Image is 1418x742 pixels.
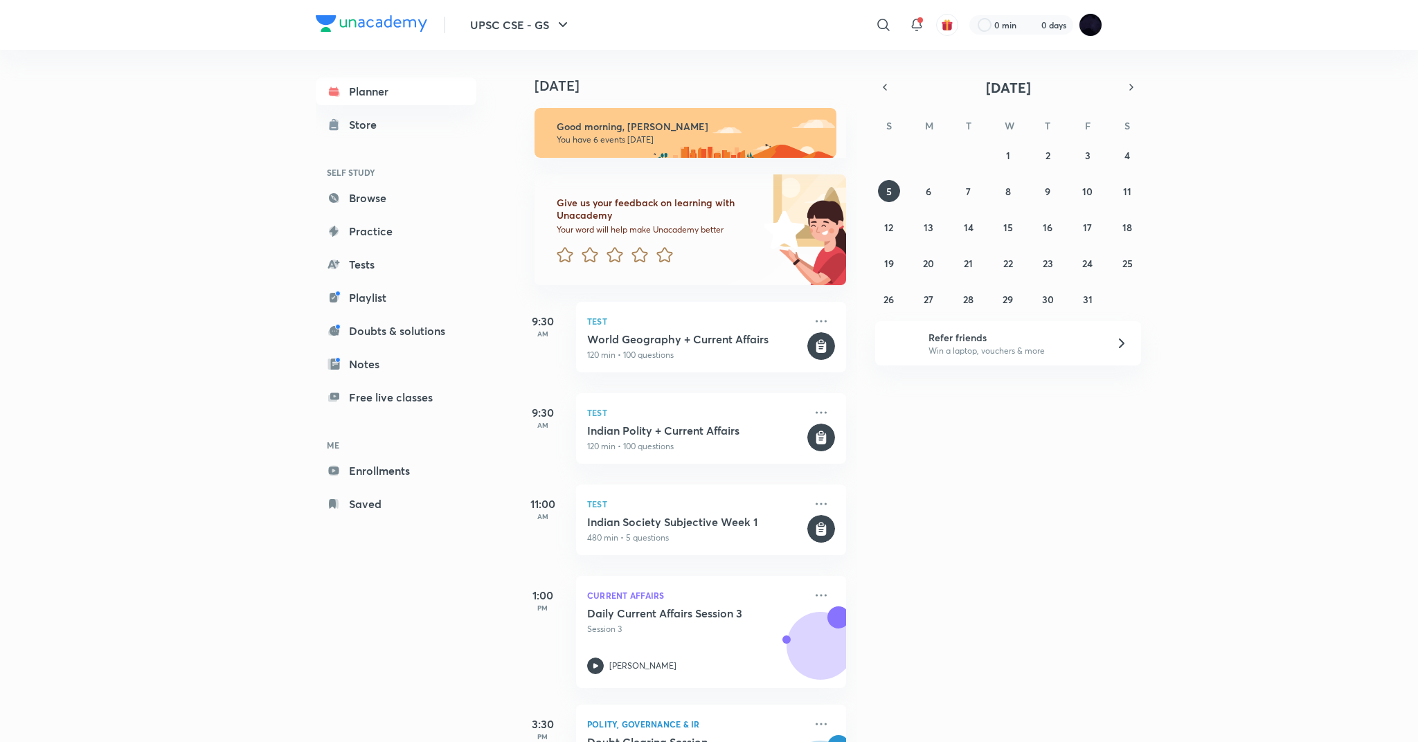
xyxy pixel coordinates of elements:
[917,180,940,202] button: October 6, 2025
[587,313,805,329] p: Test
[986,78,1031,97] span: [DATE]
[936,14,958,36] button: avatar
[928,330,1099,345] h6: Refer friends
[587,532,805,544] p: 480 min • 5 questions
[535,78,860,94] h4: [DATE]
[966,185,971,198] abbr: October 7, 2025
[1003,221,1013,234] abbr: October 15, 2025
[316,184,476,212] a: Browse
[958,288,980,310] button: October 28, 2025
[515,587,571,604] h5: 1:00
[515,313,571,329] h5: 9:30
[1043,221,1052,234] abbr: October 16, 2025
[1122,257,1133,270] abbr: October 25, 2025
[924,293,933,306] abbr: October 27, 2025
[997,180,1019,202] button: October 8, 2025
[349,116,385,133] div: Store
[587,440,805,453] p: 120 min • 100 questions
[316,15,427,32] img: Company Logo
[587,606,760,620] h5: Daily Current Affairs Session 3
[587,496,805,512] p: Test
[997,216,1019,238] button: October 15, 2025
[515,496,571,512] h5: 11:00
[1077,144,1099,166] button: October 3, 2025
[316,78,476,105] a: Planner
[917,288,940,310] button: October 27, 2025
[997,144,1019,166] button: October 1, 2025
[1077,252,1099,274] button: October 24, 2025
[1124,119,1130,132] abbr: Saturday
[1036,216,1059,238] button: October 16, 2025
[316,15,427,35] a: Company Logo
[515,716,571,732] h5: 3:30
[1036,288,1059,310] button: October 30, 2025
[1077,288,1099,310] button: October 31, 2025
[1025,18,1039,32] img: streak
[1036,144,1059,166] button: October 2, 2025
[958,180,980,202] button: October 7, 2025
[925,119,933,132] abbr: Monday
[557,120,824,133] h6: Good morning, [PERSON_NAME]
[316,350,476,378] a: Notes
[515,404,571,421] h5: 9:30
[1085,149,1091,162] abbr: October 3, 2025
[928,345,1099,357] p: Win a laptop, vouchers & more
[878,288,900,310] button: October 26, 2025
[515,604,571,612] p: PM
[1116,144,1138,166] button: October 4, 2025
[997,288,1019,310] button: October 29, 2025
[1082,257,1093,270] abbr: October 24, 2025
[515,512,571,521] p: AM
[316,433,476,457] h6: ME
[941,19,953,31] img: avatar
[1085,119,1091,132] abbr: Friday
[316,217,476,245] a: Practice
[515,329,571,338] p: AM
[1077,180,1099,202] button: October 10, 2025
[886,185,892,198] abbr: October 5, 2025
[1116,216,1138,238] button: October 18, 2025
[557,224,759,235] p: Your word will help make Unacademy better
[587,332,805,346] h5: World Geography + Current Affairs
[964,221,973,234] abbr: October 14, 2025
[1003,257,1013,270] abbr: October 22, 2025
[1122,221,1132,234] abbr: October 18, 2025
[557,197,759,221] h6: Give us your feedback on learning with Unacademy
[316,317,476,345] a: Doubts & solutions
[1005,185,1011,198] abbr: October 8, 2025
[1042,293,1054,306] abbr: October 30, 2025
[923,257,934,270] abbr: October 20, 2025
[587,623,805,635] p: Session 3
[1124,149,1130,162] abbr: October 4, 2025
[587,587,805,604] p: Current Affairs
[964,257,973,270] abbr: October 21, 2025
[557,134,824,145] p: You have 6 events [DATE]
[886,329,914,357] img: referral
[1083,221,1092,234] abbr: October 17, 2025
[1045,119,1050,132] abbr: Thursday
[587,404,805,421] p: Test
[1123,185,1131,198] abbr: October 11, 2025
[963,293,973,306] abbr: October 28, 2025
[515,732,571,741] p: PM
[878,216,900,238] button: October 12, 2025
[1116,252,1138,274] button: October 25, 2025
[1045,185,1050,198] abbr: October 9, 2025
[966,119,971,132] abbr: Tuesday
[1006,149,1010,162] abbr: October 1, 2025
[587,716,805,732] p: Polity, Governance & IR
[884,221,893,234] abbr: October 12, 2025
[997,252,1019,274] button: October 22, 2025
[717,174,846,285] img: feedback_image
[587,424,805,437] h5: Indian Polity + Current Affairs
[316,284,476,311] a: Playlist
[924,221,933,234] abbr: October 13, 2025
[1045,149,1050,162] abbr: October 2, 2025
[462,11,580,39] button: UPSC CSE - GS
[787,619,854,686] img: Avatar
[1003,293,1013,306] abbr: October 29, 2025
[895,78,1122,97] button: [DATE]
[316,383,476,411] a: Free live classes
[917,252,940,274] button: October 20, 2025
[958,216,980,238] button: October 14, 2025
